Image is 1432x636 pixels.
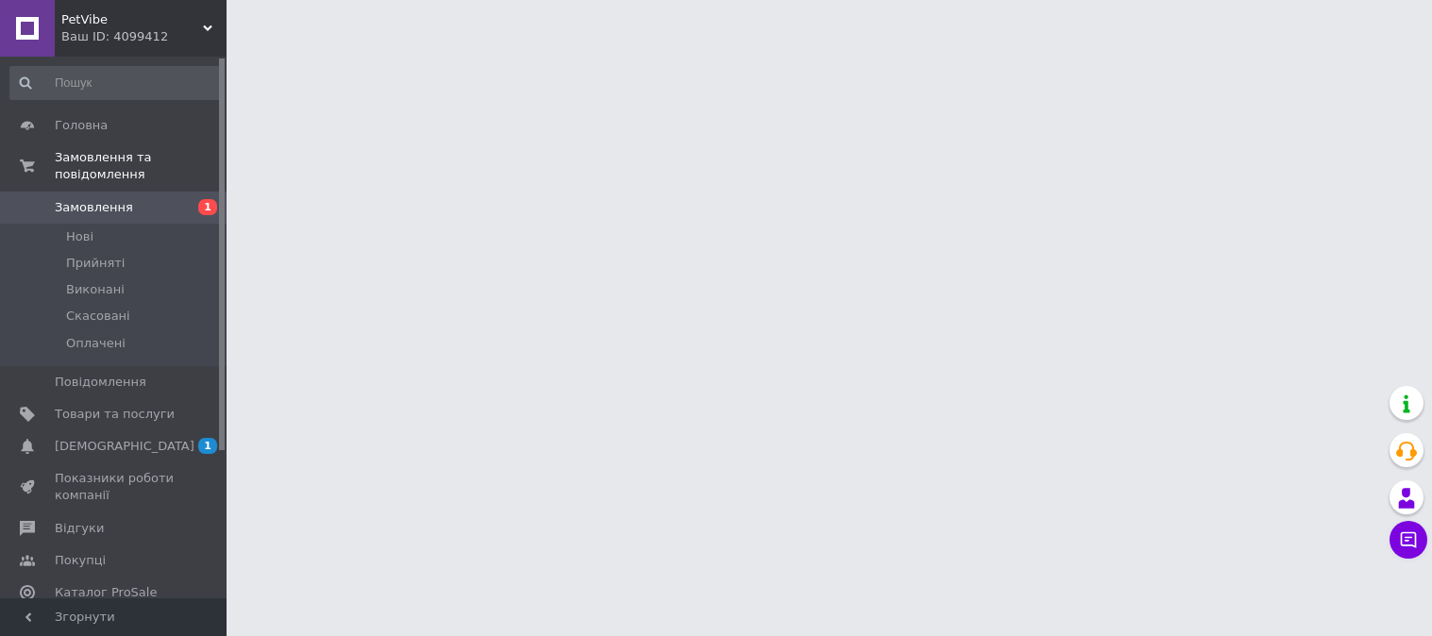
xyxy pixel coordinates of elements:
[66,228,93,245] span: Нові
[55,199,133,216] span: Замовлення
[66,335,126,352] span: Оплачені
[55,520,104,537] span: Відгуки
[55,374,146,391] span: Повідомлення
[61,28,227,45] div: Ваш ID: 4099412
[198,199,217,215] span: 1
[198,438,217,454] span: 1
[55,149,227,183] span: Замовлення та повідомлення
[9,66,223,100] input: Пошук
[55,584,157,601] span: Каталог ProSale
[55,406,175,423] span: Товари та послуги
[55,438,194,455] span: [DEMOGRAPHIC_DATA]
[55,552,106,569] span: Покупці
[66,255,125,272] span: Прийняті
[55,117,108,134] span: Головна
[66,281,125,298] span: Виконані
[55,470,175,504] span: Показники роботи компанії
[66,308,130,325] span: Скасовані
[61,11,203,28] span: PetVibe
[1390,521,1427,559] button: Чат з покупцем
